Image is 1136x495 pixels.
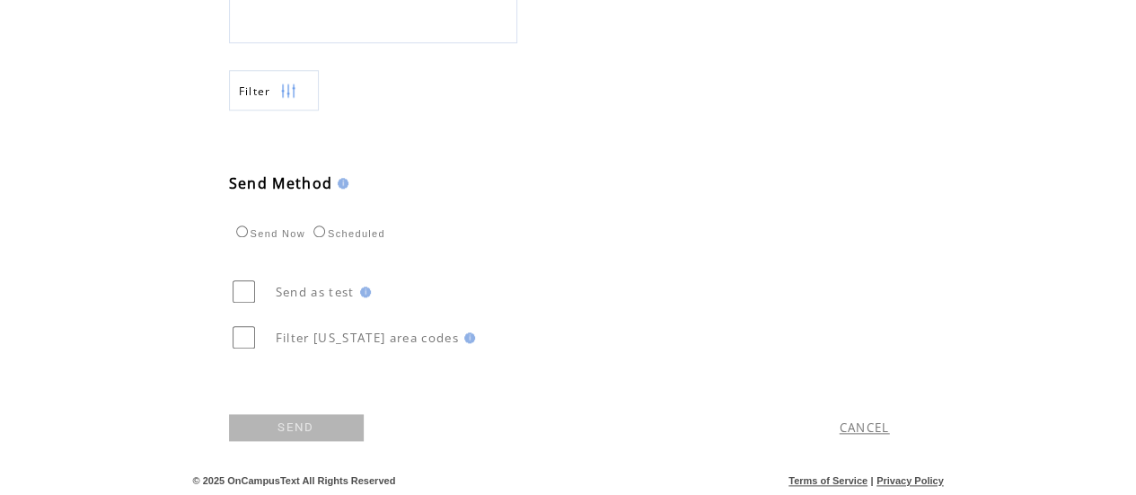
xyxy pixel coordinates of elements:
label: Scheduled [309,228,385,239]
img: filters.png [280,71,296,111]
span: Filter [US_STATE] area codes [276,330,459,346]
a: CANCEL [840,420,890,436]
a: SEND [229,414,364,441]
span: Send Method [229,173,333,193]
input: Send Now [236,225,248,237]
span: © 2025 OnCampusText All Rights Reserved [193,475,396,486]
a: Privacy Policy [876,475,944,486]
span: Show filters [239,84,271,99]
img: help.gif [355,287,371,297]
img: help.gif [459,332,475,343]
span: | [870,475,873,486]
a: Filter [229,70,319,110]
span: Send as test [276,284,355,300]
a: Terms of Service [788,475,867,486]
input: Scheduled [313,225,325,237]
label: Send Now [232,228,305,239]
img: help.gif [332,178,348,189]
